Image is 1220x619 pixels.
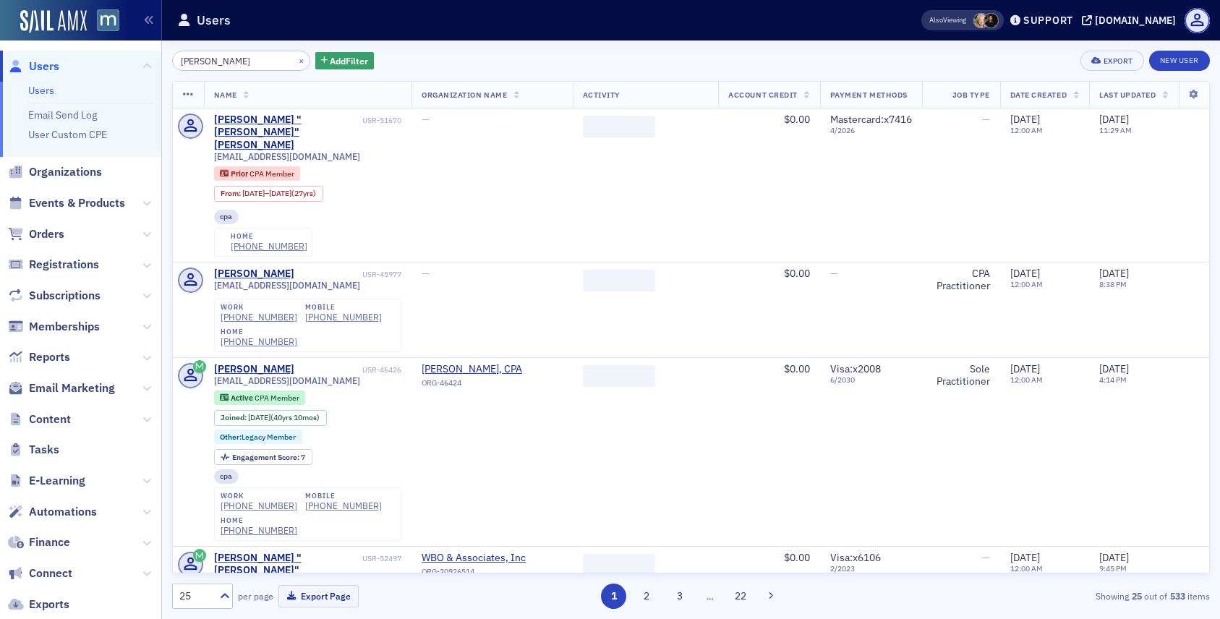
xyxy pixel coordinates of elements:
time: 11:29 AM [1099,125,1132,135]
button: × [295,54,308,67]
span: Viewing [929,15,966,25]
a: Connect [8,565,72,581]
a: Organizations [8,164,102,180]
span: Rebekah Olson [973,13,989,28]
span: Prior [231,168,249,179]
span: 6 / 2030 [830,375,912,385]
span: Exports [29,597,69,612]
button: 1 [601,584,626,609]
span: Job Type [952,90,990,100]
div: mobile [305,492,382,500]
div: 7 [232,453,305,461]
time: 9:45 PM [1099,563,1127,573]
span: [EMAIL_ADDRESS][DOMAIN_NAME] [214,375,360,386]
span: WBO & Associates, Inc [422,552,553,565]
a: Automations [8,504,97,520]
a: [PHONE_NUMBER] [305,500,382,511]
a: [PHONE_NUMBER] [221,312,297,323]
a: View Homepage [87,9,119,34]
a: Email Marketing [8,380,115,396]
span: Date Created [1010,90,1067,100]
button: Export [1080,51,1143,71]
span: $0.00 [784,362,810,375]
span: Orders [29,226,64,242]
a: Other:Legacy Member [220,432,296,442]
div: mobile [305,303,382,312]
time: 8:38 PM [1099,279,1127,289]
a: Reports [8,349,70,365]
strong: 533 [1167,589,1187,602]
div: home [231,232,307,241]
span: Joined : [221,413,248,422]
div: USR-45977 [297,270,401,279]
a: [PERSON_NAME], CPA [422,363,553,376]
div: From: 1997-06-04 00:00:00 [214,186,323,202]
a: [PHONE_NUMBER] [221,336,297,347]
a: Prior CPA Member [220,168,294,178]
button: 2 [634,584,660,609]
a: Users [28,84,54,97]
div: Engagement Score: 7 [214,449,312,465]
div: USR-52497 [362,554,401,563]
span: Name [214,90,237,100]
div: cpa [214,210,239,224]
div: – (27yrs) [242,189,316,198]
span: Memberships [29,319,100,335]
span: Account Credit [728,90,797,100]
span: [DATE] [1099,267,1129,280]
span: Payment Methods [830,90,908,100]
a: Finance [8,534,70,550]
div: ORG-20926514 [422,567,553,581]
div: work [221,492,297,500]
time: 12:00 AM [1010,563,1043,573]
img: SailAMX [97,9,119,32]
div: Prior: Prior: CPA Member [214,166,301,181]
div: [DOMAIN_NAME] [1095,14,1176,27]
span: Events & Products [29,195,125,211]
span: [DATE] [1010,267,1040,280]
a: Users [8,59,59,74]
span: Last Updated [1099,90,1156,100]
div: Also [929,15,943,25]
a: SailAMX [20,10,87,33]
input: Search… [172,51,310,71]
span: Content [29,411,71,427]
span: Lauren McDonough [984,13,999,28]
time: 4:14 PM [1099,375,1127,385]
a: [PERSON_NAME] [214,363,294,376]
a: [PERSON_NAME] [214,268,294,281]
span: CPA Member [255,393,299,403]
a: [PERSON_NAME] "[PERSON_NAME]" [PERSON_NAME] [214,114,360,152]
a: [PERSON_NAME] "[PERSON_NAME]" [PERSON_NAME] [214,552,360,590]
span: [DATE] [1010,362,1040,375]
span: Reports [29,349,70,365]
span: Automations [29,504,97,520]
time: 12:00 AM [1010,279,1043,289]
span: [DATE] [1010,551,1040,564]
div: CPA Practitioner [932,268,990,293]
span: [DATE] [1099,362,1129,375]
a: Subscriptions [8,288,101,304]
button: [DOMAIN_NAME] [1082,15,1181,25]
span: [DATE] [1099,113,1129,126]
a: [PHONE_NUMBER] [221,525,297,536]
button: 3 [667,584,692,609]
span: Connect [29,565,72,581]
span: $0.00 [784,551,810,564]
a: Events & Products [8,195,125,211]
a: User Custom CPE [28,128,107,141]
a: [PHONE_NUMBER] [231,241,307,252]
span: … [700,589,720,602]
span: 2 / 2023 [830,564,912,573]
button: AddFilter [315,52,375,70]
span: Activity [583,90,620,100]
strong: 25 [1129,589,1144,602]
div: [PHONE_NUMBER] [221,500,297,511]
span: Finance [29,534,70,550]
span: Visa : x2008 [830,362,881,375]
div: work [221,303,297,312]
